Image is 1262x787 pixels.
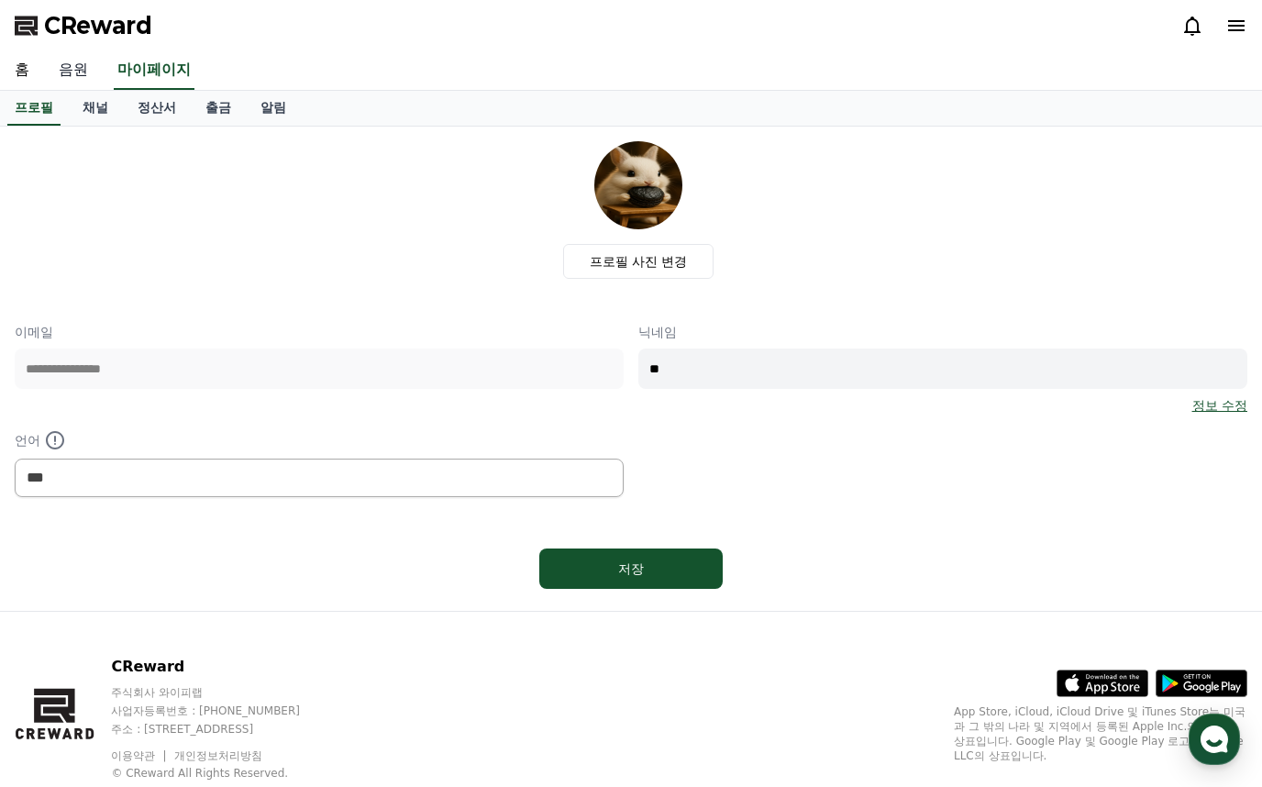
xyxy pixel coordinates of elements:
p: CReward [111,656,335,678]
a: 설정 [237,582,352,627]
img: profile_image [594,141,682,229]
p: 닉네임 [638,323,1247,341]
p: 주소 : [STREET_ADDRESS] [111,722,335,737]
a: 대화 [121,582,237,627]
button: 저장 [539,549,723,589]
a: CReward [15,11,152,40]
a: 마이페이지 [114,51,194,90]
p: © CReward All Rights Reserved. [111,766,335,781]
span: 홈 [58,609,69,624]
a: 채널 [68,91,123,126]
label: 프로필 사진 변경 [563,244,714,279]
a: 개인정보처리방침 [174,749,262,762]
a: 음원 [44,51,103,90]
p: App Store, iCloud, iCloud Drive 및 iTunes Store는 미국과 그 밖의 나라 및 지역에서 등록된 Apple Inc.의 서비스 상표입니다. Goo... [954,704,1247,763]
a: 홈 [6,582,121,627]
a: 정산서 [123,91,191,126]
span: 설정 [283,609,305,624]
span: CReward [44,11,152,40]
a: 출금 [191,91,246,126]
a: 정보 수정 [1192,396,1247,415]
div: 저장 [576,560,686,578]
span: 대화 [168,610,190,625]
p: 이메일 [15,323,624,341]
p: 언어 [15,429,624,451]
p: 사업자등록번호 : [PHONE_NUMBER] [111,704,335,718]
a: 이용약관 [111,749,169,762]
p: 주식회사 와이피랩 [111,685,335,700]
a: 알림 [246,91,301,126]
a: 프로필 [7,91,61,126]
